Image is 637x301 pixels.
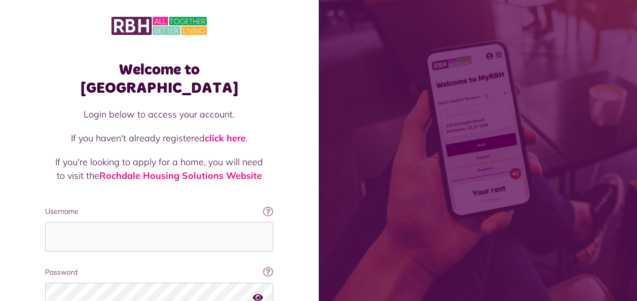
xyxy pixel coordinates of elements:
p: If you're looking to apply for a home, you will need to visit the [55,155,263,182]
a: Rochdale Housing Solutions Website [99,170,262,181]
p: Login below to access your account. [55,107,263,121]
p: If you haven't already registered . [55,131,263,145]
a: click here [205,132,246,144]
img: MyRBH [111,15,207,36]
label: Password [45,267,273,278]
h1: Welcome to [GEOGRAPHIC_DATA] [45,61,273,97]
label: Username [45,206,273,217]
